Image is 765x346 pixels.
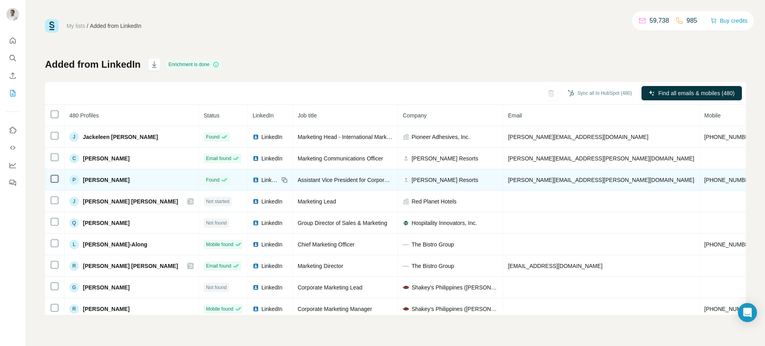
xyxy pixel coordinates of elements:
[412,133,470,141] span: Pioneer Adhesives, Inc.
[298,155,383,162] span: Marketing Communications Officer
[261,240,282,248] span: LinkedIn
[403,284,409,291] img: company-logo
[69,261,79,271] div: R
[403,220,409,226] img: company-logo
[261,133,282,141] span: LinkedIn
[6,141,19,155] button: Use Surfe API
[261,197,282,205] span: LinkedIn
[67,23,85,29] a: My lists
[83,240,147,248] span: [PERSON_NAME]-Along
[69,304,79,314] div: R
[412,197,457,205] span: Red Planet Hotels
[253,306,259,312] img: LinkedIn logo
[45,58,141,71] h1: Added from LinkedIn
[704,112,721,119] span: Mobile
[298,241,355,248] span: Chief Marketing Officer
[69,175,79,185] div: P
[412,176,478,184] span: [PERSON_NAME] Resorts
[6,51,19,65] button: Search
[6,86,19,100] button: My lists
[206,155,231,162] span: Email found
[253,284,259,291] img: LinkedIn logo
[403,241,409,248] img: company-logo
[69,218,79,228] div: Q
[508,112,522,119] span: Email
[83,283,129,291] span: [PERSON_NAME]
[166,60,222,69] div: Enrichment is done
[562,87,637,99] button: Sync all to HubSpot (480)
[298,177,418,183] span: Assistant Vice President for Corporate Marketing
[403,177,409,183] img: company-logo
[704,134,755,140] span: [PHONE_NUMBER]
[508,155,694,162] span: [PERSON_NAME][EMAIL_ADDRESS][PERSON_NAME][DOMAIN_NAME]
[83,176,129,184] span: [PERSON_NAME]
[710,15,747,26] button: Buy credits
[253,134,259,140] img: LinkedIn logo
[738,303,757,322] div: Open Intercom Messenger
[204,112,220,119] span: Status
[206,219,227,227] span: Not found
[649,16,669,25] p: 59,738
[253,112,274,119] span: LinkedIn
[206,284,227,291] span: Not found
[508,134,648,140] span: [PERSON_NAME][EMAIL_ADDRESS][DOMAIN_NAME]
[83,305,129,313] span: [PERSON_NAME]
[83,133,158,141] span: Jackeleen [PERSON_NAME]
[403,155,409,162] img: company-logo
[206,176,220,184] span: Found
[298,220,387,226] span: Group Director of Sales & Marketing
[508,263,602,269] span: [EMAIL_ADDRESS][DOMAIN_NAME]
[298,198,336,205] span: Marketing Lead
[298,306,372,312] span: Corporate Marketing Manager
[261,305,282,313] span: LinkedIn
[45,19,59,33] img: Surfe Logo
[69,197,79,206] div: J
[704,177,755,183] span: [PHONE_NUMBER]
[298,263,343,269] span: Marketing Director
[687,16,697,25] p: 985
[253,263,259,269] img: LinkedIn logo
[6,176,19,190] button: Feedback
[83,154,129,162] span: [PERSON_NAME]
[412,262,454,270] span: The Bistro Group
[90,22,141,30] div: Added from LinkedIn
[253,177,259,183] img: LinkedIn logo
[69,154,79,163] div: C
[206,305,233,313] span: Mobile found
[704,306,755,312] span: [PHONE_NUMBER]
[83,197,178,205] span: [PERSON_NAME] [PERSON_NAME]
[69,112,99,119] span: 480 Profiles
[6,68,19,83] button: Enrich CSV
[641,86,742,100] button: Find all emails & mobiles (480)
[253,155,259,162] img: LinkedIn logo
[83,219,129,227] span: [PERSON_NAME]
[6,8,19,21] img: Avatar
[298,284,363,291] span: Corporate Marketing Lead
[87,22,88,30] li: /
[403,306,409,312] img: company-logo
[658,89,734,97] span: Find all emails & mobiles (480)
[206,133,220,141] span: Found
[403,112,427,119] span: Company
[261,283,282,291] span: LinkedIn
[261,219,282,227] span: LinkedIn
[206,198,229,205] span: Not started
[412,305,498,313] span: Shakey's Philippines ([PERSON_NAME]'s Pizza Asia Ventures, Inc.)
[6,158,19,172] button: Dashboard
[69,240,79,249] div: L
[412,240,454,248] span: The Bistro Group
[253,241,259,248] img: LinkedIn logo
[253,220,259,226] img: LinkedIn logo
[403,263,409,269] img: company-logo
[508,177,694,183] span: [PERSON_NAME][EMAIL_ADDRESS][PERSON_NAME][DOMAIN_NAME]
[83,262,178,270] span: [PERSON_NAME] [PERSON_NAME]
[704,241,755,248] span: [PHONE_NUMBER]
[69,283,79,292] div: G
[261,176,279,184] span: LinkedIn
[412,154,478,162] span: [PERSON_NAME] Resorts
[298,112,317,119] span: Job title
[6,33,19,48] button: Quick start
[261,262,282,270] span: LinkedIn
[261,154,282,162] span: LinkedIn
[206,262,231,270] span: Email found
